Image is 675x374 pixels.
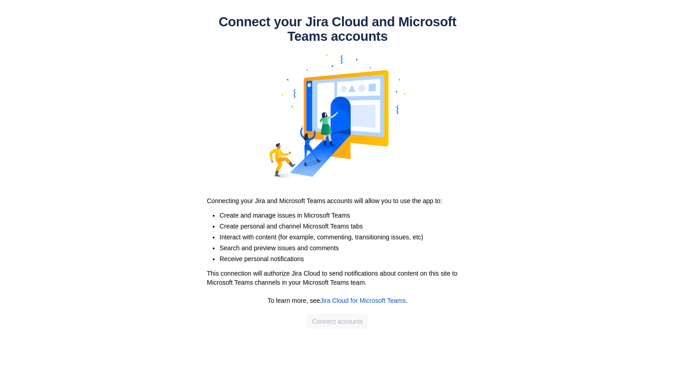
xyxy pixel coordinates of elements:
[307,314,368,329] button: Connect accounts
[220,243,474,253] li: Search and preview issues and comments
[210,296,465,305] p: To learn more, see .
[207,196,468,205] p: Connecting your Jira and Microsoft Teams accounts will allow you to use the app to:
[320,297,406,304] a: Jira Cloud for Microsoft Teams
[220,233,474,242] li: Interact with content (for example, commenting, transitioning issues, etc)
[207,269,468,287] p: This connection will authorize Jira Cloud to send notifications about content on this site to Mic...
[201,15,474,44] h1: Connect your Jira Cloud and Microsoft Teams accounts
[220,254,474,263] li: Receive personal notifications
[220,222,474,231] li: Create personal and channel Microsoft Teams tabs
[269,44,406,189] img: account-mapping.svg
[220,211,474,220] li: Create and manage issues in Microsoft Teams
